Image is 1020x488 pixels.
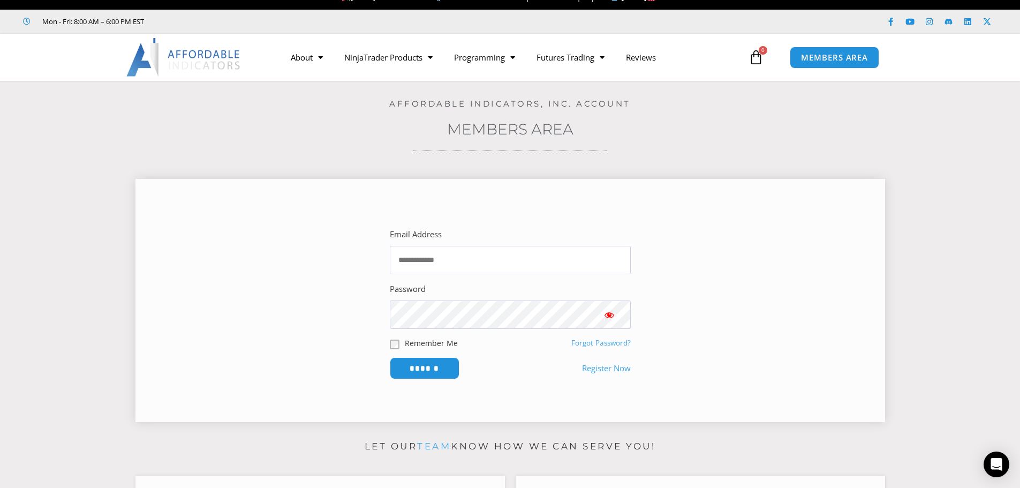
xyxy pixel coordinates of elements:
[571,338,631,348] a: Forgot Password?
[582,361,631,376] a: Register Now
[389,99,631,109] a: Affordable Indicators, Inc. Account
[588,301,631,329] button: Show password
[447,120,573,138] a: Members Area
[790,47,879,69] a: MEMBERS AREA
[280,45,334,70] a: About
[40,15,144,28] span: Mon - Fri: 8:00 AM – 6:00 PM EST
[390,282,426,297] label: Password
[732,42,780,73] a: 0
[417,441,451,452] a: team
[801,54,868,62] span: MEMBERS AREA
[984,452,1009,477] div: Open Intercom Messenger
[135,438,885,455] p: Let our know how we can serve you!
[334,45,443,70] a: NinjaTrader Products
[126,38,241,77] img: LogoAI | Affordable Indicators – NinjaTrader
[615,45,667,70] a: Reviews
[443,45,526,70] a: Programming
[280,45,746,70] nav: Menu
[526,45,615,70] a: Futures Trading
[405,337,458,349] label: Remember Me
[390,227,442,242] label: Email Address
[759,46,767,55] span: 0
[159,16,320,27] iframe: Customer reviews powered by Trustpilot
